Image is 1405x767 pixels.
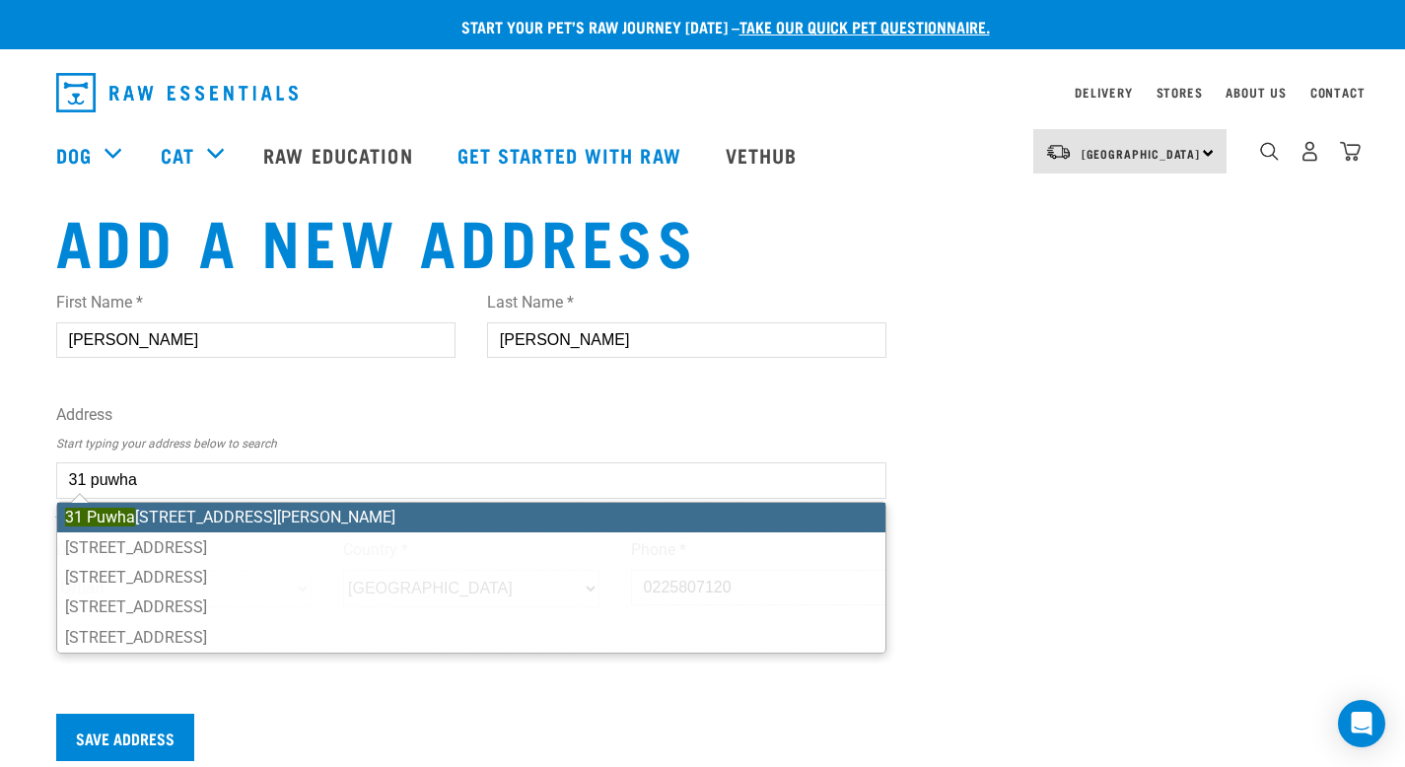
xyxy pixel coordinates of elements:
[56,403,887,427] label: Address
[1260,142,1279,161] img: home-icon-1@2x.png
[57,563,886,593] li: [STREET_ADDRESS]
[1045,143,1072,161] img: van-moving.png
[1075,89,1132,96] a: Delivery
[56,291,456,314] label: First Name *
[739,22,990,31] a: take our quick pet questionnaire.
[65,508,135,526] mark: 31 Puwha
[1338,700,1385,747] div: Open Intercom Messenger
[56,714,194,761] input: Save Address
[57,532,886,562] li: [STREET_ADDRESS]
[56,435,887,453] p: Start typing your address below to search
[56,462,887,498] input: e.g. 21 Example Street, Suburb, City
[706,115,822,194] a: Vethub
[1340,141,1361,162] img: home-icon@2x.png
[56,73,298,112] img: Raw Essentials Logo
[40,65,1366,120] nav: dropdown navigation
[57,593,886,622] li: [STREET_ADDRESS]
[56,140,92,170] a: Dog
[1082,150,1201,157] span: [GEOGRAPHIC_DATA]
[56,204,887,275] h1: Add a new address
[1310,89,1366,96] a: Contact
[161,140,194,170] a: Cat
[57,503,886,532] li: [STREET_ADDRESS][PERSON_NAME]
[57,622,886,652] li: [STREET_ADDRESS]
[1226,89,1286,96] a: About Us
[1300,141,1320,162] img: user.png
[487,291,886,314] label: Last Name *
[438,115,706,194] a: Get started with Raw
[244,115,437,194] a: Raw Education
[1157,89,1203,96] a: Stores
